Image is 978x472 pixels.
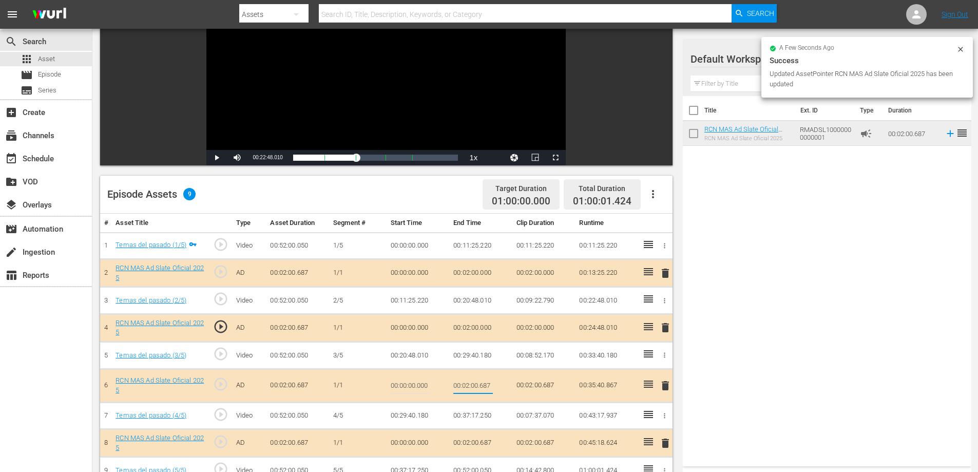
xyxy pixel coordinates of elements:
td: 00:02:00.000 [449,314,512,342]
div: RCN MAS Ad Slate Oficial 2025 [704,135,792,142]
th: Ext. ID [794,96,854,125]
a: RCN MAS Ad Slate Oficial 2025 [116,434,204,451]
div: Success [770,54,965,67]
span: menu [6,8,18,21]
td: 00:00:00.000 [387,259,450,287]
div: Updated AssetPointer RCN MAS Ad Slate Oficial 2025 has been updated [770,69,954,89]
td: 00:02:00.687 [449,429,512,457]
span: Episode [38,69,61,80]
span: delete [659,380,672,392]
a: Sign Out [942,10,968,18]
td: 1/5 [329,232,386,259]
td: 00:35:40.867 [575,369,638,402]
span: play_circle_outline [213,237,228,252]
span: play_circle_outline [213,291,228,307]
span: Search [747,4,774,23]
th: End Time [449,214,512,233]
a: Temas del pasado (2/5) [116,296,186,304]
td: 00:02:00.687 [266,429,329,457]
td: 00:52:00.050 [266,287,329,314]
span: VOD [5,176,17,188]
td: 00:00:00.000 [387,429,450,457]
td: 00:02:00.687 [266,369,329,402]
th: Clip Duration [512,214,576,233]
th: # [100,214,111,233]
span: 01:00:01.424 [573,195,631,207]
span: Create [5,106,17,119]
th: Title [704,96,794,125]
td: 00:20:48.010 [449,287,512,314]
td: 00:24:48.010 [575,314,638,342]
td: 00:11:25.220 [575,232,638,259]
td: 2/5 [329,287,386,314]
td: 00:02:00.687 [512,369,576,402]
a: RCN MAS Ad Slate Oficial 2025 [704,125,782,141]
span: Ingestion [5,246,17,258]
td: 00:29:40.180 [387,402,450,429]
span: play_circle_outline [213,376,228,392]
td: 00:02:00.687 [266,314,329,342]
td: 6 [100,369,111,402]
a: Temas del pasado (4/5) [116,411,186,419]
a: Temas del pasado (1/5) [116,241,186,249]
td: 00:02:00.000 [449,259,512,287]
td: AD [232,314,266,342]
span: play_circle_outline [213,407,228,422]
span: play_circle_outline [213,319,228,334]
td: 4 [100,314,111,342]
td: 3/5 [329,342,386,369]
td: 00:33:40.180 [575,342,638,369]
button: delete [659,378,672,393]
td: 00:02:00.687 [266,259,329,287]
th: Duration [882,96,944,125]
th: Segment # [329,214,386,233]
span: a few seconds ago [779,44,834,52]
th: Asset Title [111,214,209,233]
span: Search [5,35,17,48]
th: Type [232,214,266,233]
td: 5 [100,342,111,369]
td: 1/1 [329,429,386,457]
span: play_circle_outline [213,346,228,362]
td: 00:02:00.687 [512,429,576,457]
td: 00:00:00.000 [387,232,450,259]
td: 00:02:00.000 [512,314,576,342]
img: ans4CAIJ8jUAAAAAAAAAAAAAAAAAAAAAAAAgQb4GAAAAAAAAAAAAAAAAAAAAAAAAJMjXAAAAAAAAAAAAAAAAAAAAAAAAgAT5G... [25,3,74,27]
span: delete [659,437,672,449]
td: 00:37:17.250 [449,402,512,429]
button: delete [659,436,672,450]
th: Asset Duration [266,214,329,233]
td: Video [232,402,266,429]
td: 7 [100,402,111,429]
td: 00:52:00.050 [266,342,329,369]
td: 00:11:25.220 [512,232,576,259]
span: Automation [5,223,17,235]
td: AD [232,369,266,402]
span: Reports [5,269,17,281]
td: 00:13:25.220 [575,259,638,287]
td: 00:00:00.000 [387,314,450,342]
td: 00:02:00.687 [884,121,941,146]
span: event_available [5,153,17,165]
button: Search [732,4,777,23]
button: delete [659,266,672,280]
td: 8 [100,429,111,457]
span: Asset [38,54,55,64]
a: Temas del pasado (3/5) [116,351,186,359]
button: Play [206,150,227,165]
td: 00:08:52.170 [512,342,576,369]
td: 00:11:25.220 [387,287,450,314]
span: reorder [956,127,968,139]
span: Asset [21,53,33,65]
button: delete [659,320,672,335]
div: Total Duration [573,181,631,196]
th: Runtime [575,214,638,233]
td: 00:22:48.010 [575,287,638,314]
span: 00:22:48.010 [253,155,282,160]
td: 00:02:00.000 [512,259,576,287]
span: 01:00:00.000 [492,196,550,207]
button: Playback Rate [463,150,484,165]
span: Episode [21,69,33,81]
td: AD [232,259,266,287]
button: Mute [227,150,247,165]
